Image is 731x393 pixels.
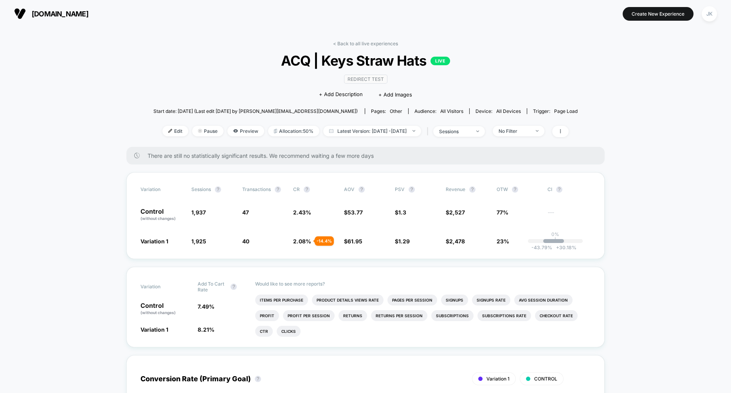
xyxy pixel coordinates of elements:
[293,209,311,216] span: 2.43 %
[430,57,450,65] p: LIVE
[153,108,358,114] span: Start date: [DATE] (Last edit [DATE] by [PERSON_NAME][EMAIL_ADDRESS][DOMAIN_NAME])
[344,238,362,245] span: $
[499,128,530,134] div: No Filter
[191,238,206,245] span: 1,925
[395,209,406,216] span: $
[198,281,227,293] span: Add To Cart Rate
[358,186,365,193] button: ?
[242,186,271,192] span: Transactions
[255,326,273,337] li: Ctr
[347,238,362,245] span: 61.95
[387,295,437,305] li: Pages Per Session
[32,10,88,18] span: [DOMAIN_NAME]
[255,376,261,382] button: ?
[547,210,591,222] span: ---
[395,186,405,192] span: PSV
[333,41,398,46] a: < Back to all live experiences
[268,126,319,136] span: Allocation: 50%
[439,129,470,134] div: sessions
[274,129,277,133] img: rebalance
[140,281,184,293] span: Variation
[469,186,475,193] button: ?
[497,209,508,216] span: 77%
[536,130,538,132] img: end
[496,108,521,114] span: all devices
[140,302,190,316] p: Control
[344,186,355,192] span: AOV
[277,326,301,337] li: Clicks
[191,209,206,216] span: 1,937
[140,208,184,222] p: Control
[395,238,410,245] span: $
[555,237,556,243] p: |
[304,186,310,193] button: ?
[168,129,172,133] img: edit
[547,186,591,193] span: CI
[556,245,559,250] span: +
[255,295,308,305] li: Items Per Purchase
[533,108,578,114] div: Trigger:
[148,152,589,159] span: There are still no statistically significant results. We recommend waiting a few more days
[486,376,510,382] span: Variation 1
[398,238,410,245] span: 1.29
[552,245,576,250] span: 30.18 %
[275,186,281,193] button: ?
[283,310,335,321] li: Profit Per Session
[198,129,202,133] img: end
[371,310,427,321] li: Returns Per Session
[140,326,168,333] span: Variation 1
[12,7,91,20] button: [DOMAIN_NAME]
[242,238,249,245] span: 40
[140,216,176,221] span: (without changes)
[414,108,463,114] div: Audience:
[449,238,465,245] span: 2,478
[472,295,510,305] li: Signups Rate
[497,186,540,193] span: OTW
[230,284,237,290] button: ?
[344,75,387,84] span: Redirect Test
[554,108,578,114] span: Page Load
[255,281,591,287] p: Would like to see more reports?
[175,52,556,69] span: ACQ | Keys Straw Hats
[215,186,221,193] button: ?
[409,186,415,193] button: ?
[623,7,693,21] button: Create New Experience
[198,303,214,310] span: 7.49 %
[535,310,578,321] li: Checkout Rate
[534,376,557,382] span: CONTROL
[315,236,334,246] div: - 14.4 %
[371,108,402,114] div: Pages:
[293,186,300,192] span: CR
[14,8,26,20] img: Visually logo
[412,130,415,132] img: end
[425,126,433,137] span: |
[312,295,384,305] li: Product Details Views Rate
[469,108,527,114] span: Device:
[378,91,412,98] span: + Add Images
[347,209,363,216] span: 53.77
[477,310,531,321] li: Subscriptions Rate
[440,108,463,114] span: All Visitors
[140,310,176,315] span: (without changes)
[446,209,465,216] span: $
[140,186,184,193] span: Variation
[191,186,211,192] span: Sessions
[198,326,214,333] span: 8.21 %
[446,238,465,245] span: $
[512,186,518,193] button: ?
[446,186,465,192] span: Revenue
[431,310,474,321] li: Subscriptions
[162,126,188,136] span: Edit
[449,209,465,216] span: 2,527
[293,238,311,245] span: 2.08 %
[398,209,406,216] span: 1.3
[551,231,559,237] p: 0%
[338,310,367,321] li: Returns
[319,91,363,98] span: + Add Description
[702,6,717,21] div: JK
[514,295,573,305] li: Avg Session Duration
[441,295,468,305] li: Signups
[140,238,168,245] span: Variation 1
[699,6,719,22] button: JK
[242,209,249,216] span: 47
